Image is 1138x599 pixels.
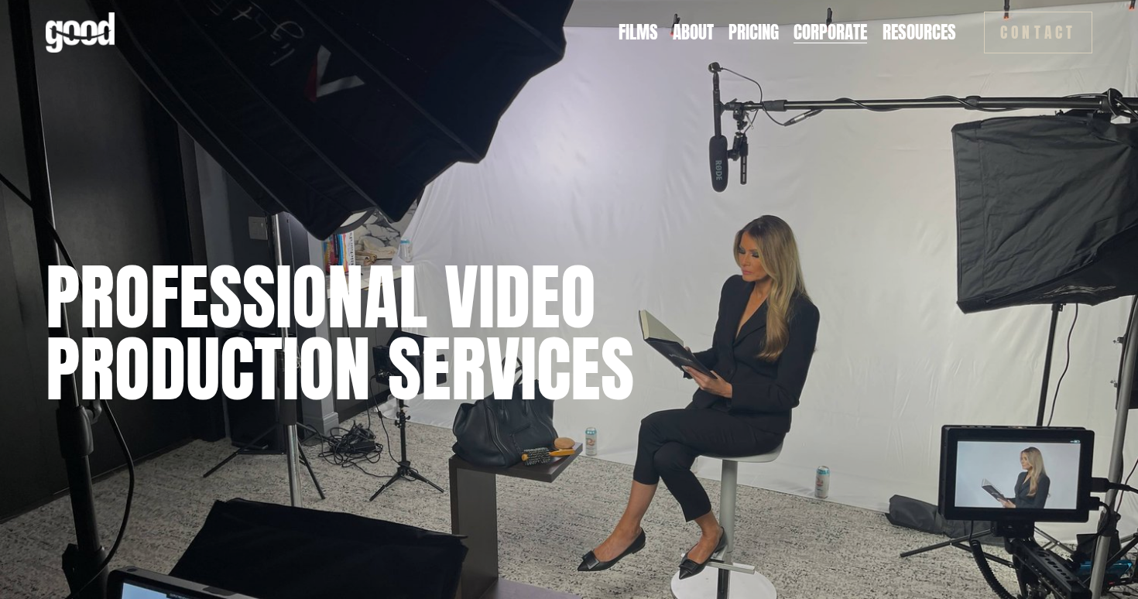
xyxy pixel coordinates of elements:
[794,20,867,45] a: Corporate
[883,20,956,45] a: folder dropdown
[883,22,956,43] span: Resources
[673,20,714,45] a: About
[46,12,115,53] img: Good Feeling Films
[984,12,1092,53] a: Contact
[728,20,779,45] a: Pricing
[46,262,741,405] h1: Professional Video Production Services
[619,20,658,45] a: Films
